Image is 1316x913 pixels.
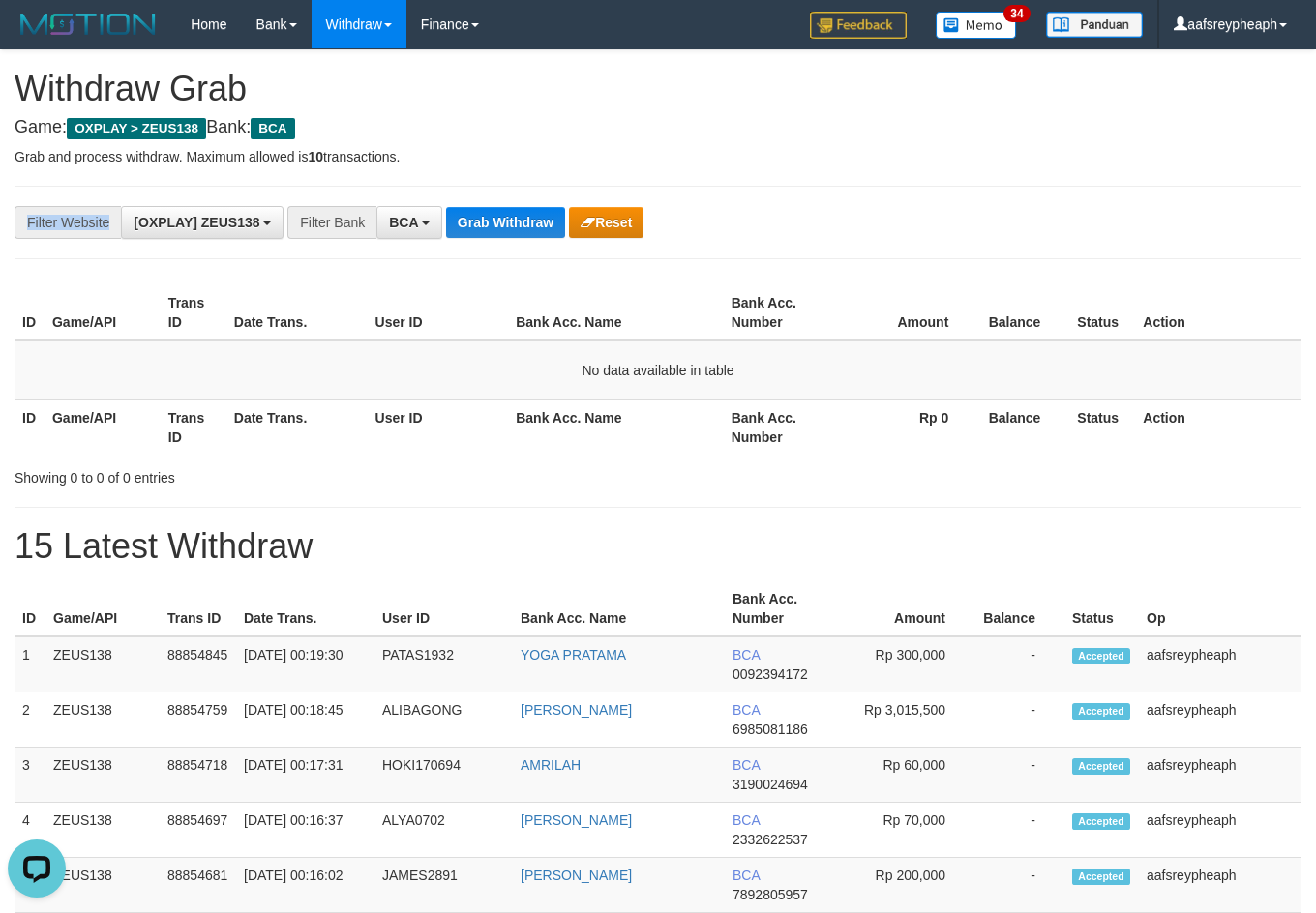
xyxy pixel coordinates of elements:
[15,636,45,692] td: 1
[45,803,160,858] td: ZEUS138
[15,10,162,39] img: MOTION_logo.png
[1072,869,1130,885] span: Accepted
[374,692,513,748] td: ALIBAGONG
[1139,748,1301,803] td: aafsreypheaph
[1072,813,1130,830] span: Accepted
[508,399,723,455] th: Bank Acc. Name
[161,285,226,340] th: Trans ID
[15,692,45,748] td: 2
[974,858,1064,913] td: -
[1072,648,1130,664] span: Accepted
[160,581,236,636] th: Trans ID
[977,399,1069,455] th: Balance
[974,692,1064,748] td: -
[121,206,284,239] button: [OXPLAY] ZEUS138
[236,692,374,748] td: [DATE] 00:18:45
[374,803,513,858] td: ALYA0702
[1135,285,1301,340] th: Action
[839,858,974,913] td: Rp 200,000
[134,215,259,230] span: [OXPLAY] ZEUS138
[569,207,643,238] button: Reset
[236,803,374,858] td: [DATE] 00:16:37
[974,636,1064,692] td: -
[810,12,907,39] img: Feedback.jpg
[236,636,374,692] td: [DATE] 00:19:30
[733,647,760,663] span: BCA
[521,812,632,828] a: [PERSON_NAME]
[67,118,206,139] span: OXPLAY > ZEUS138
[368,285,509,340] th: User ID
[1139,581,1301,636] th: Op
[15,527,1301,566] h1: 15 Latest Withdraw
[45,692,160,748] td: ZEUS138
[160,636,236,692] td: 88854845
[160,748,236,803] td: 88854718
[974,581,1064,636] th: Balance
[1135,399,1301,455] th: Action
[15,70,1301,108] h1: Withdraw Grab
[15,803,45,858] td: 4
[45,748,160,803] td: ZEUS138
[1072,703,1130,720] span: Accepted
[160,692,236,748] td: 88854759
[15,340,1301,400] td: No data available in table
[374,748,513,803] td: HOKI170694
[446,207,565,238] button: Grab Withdraw
[839,803,974,858] td: Rp 70,000
[15,206,121,239] div: Filter Website
[1072,758,1130,775] span: Accepted
[977,285,1069,340] th: Balance
[974,803,1064,858] td: -
[160,858,236,913] td: 88854681
[45,399,161,455] th: Game/API
[1139,803,1301,858] td: aafsreypheaph
[226,285,368,340] th: Date Trans.
[226,399,368,455] th: Date Trans.
[236,748,374,803] td: [DATE] 00:17:31
[1064,581,1139,636] th: Status
[15,748,45,803] td: 3
[936,12,1017,39] img: Button%20Memo.svg
[521,647,626,663] a: YOGA PRATAMA
[374,581,513,636] th: User ID
[8,8,66,66] button: Open LiveChat chat widget
[1069,399,1135,455] th: Status
[15,581,45,636] th: ID
[839,581,974,636] th: Amount
[974,748,1064,803] td: -
[1003,5,1030,22] span: 34
[45,285,161,340] th: Game/API
[839,692,974,748] td: Rp 3,015,500
[45,858,160,913] td: ZEUS138
[45,581,160,636] th: Game/API
[724,285,840,340] th: Bank Acc. Number
[236,581,374,636] th: Date Trans.
[308,149,323,164] strong: 10
[15,118,1301,137] h4: Game: Bank:
[1139,692,1301,748] td: aafsreypheaph
[1139,858,1301,913] td: aafsreypheaph
[161,399,226,455] th: Trans ID
[733,777,808,792] span: Copy 3190024694 to clipboard
[15,460,534,487] div: Showing 0 to 0 of 0 entries
[251,118,294,139] span: BCA
[733,666,808,682] span: Copy 0092394172 to clipboard
[45,636,160,692] td: ZEUS138
[15,285,45,340] th: ID
[521,702,632,718] a: [PERSON_NAME]
[839,636,974,692] td: Rp 300,000
[840,285,978,340] th: Amount
[15,399,45,455] th: ID
[733,702,760,718] span: BCA
[521,757,581,773] a: AMRILAH
[287,206,376,239] div: Filter Bank
[15,147,1301,166] p: Grab and process withdraw. Maximum allowed is transactions.
[733,757,760,773] span: BCA
[733,832,808,847] span: Copy 2332622537 to clipboard
[725,581,839,636] th: Bank Acc. Number
[1046,12,1143,38] img: panduan.png
[1139,636,1301,692] td: aafsreypheaph
[374,636,513,692] td: PATAS1932
[389,215,418,230] span: BCA
[374,858,513,913] td: JAMES2891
